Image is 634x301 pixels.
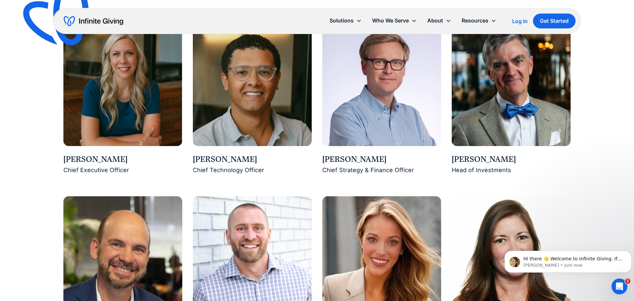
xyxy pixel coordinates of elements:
div: About [422,14,456,28]
a: Get Started [533,14,576,28]
div: [PERSON_NAME] [63,154,182,165]
div: [PERSON_NAME] [193,154,312,165]
iframe: Intercom live chat [612,279,627,294]
a: Log In [512,17,528,25]
div: [PERSON_NAME] [322,154,441,165]
div: Solutions [324,14,367,28]
div: Resources [462,16,488,25]
span: 1 [625,279,630,284]
iframe: Intercom notifications message [502,237,634,283]
div: Resources [456,14,502,28]
div: Head of Investments [452,165,571,175]
div: About [427,16,443,25]
div: Who We Serve [367,14,422,28]
div: Who We Serve [372,16,409,25]
div: Chief Strategy & Finance Officer [322,165,441,175]
div: Solutions [330,16,354,25]
div: Chief Executive Officer [63,165,182,175]
div: [PERSON_NAME] [452,154,571,165]
div: Chief Technology Officer [193,165,312,175]
div: Log In [512,19,528,24]
a: home [64,16,123,26]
